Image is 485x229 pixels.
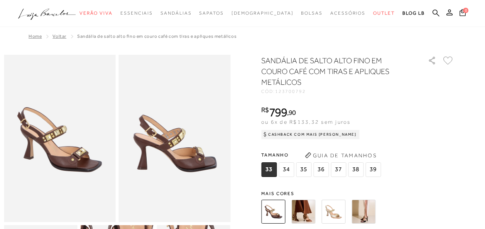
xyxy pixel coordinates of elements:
i: , [287,109,296,116]
span: 38 [348,162,363,177]
span: 799 [269,105,287,119]
a: noSubCategoriesText [330,6,365,20]
span: Sandálias [161,10,191,16]
a: noSubCategoriesText [79,6,113,20]
img: SANDÁLIA DE SALTO ALTO FINO EM COURO CAFÉ COM TIRAS E APLIQUES METÁLICOS [261,200,285,224]
span: 90 [289,108,296,116]
span: 35 [296,162,311,177]
i: R$ [261,106,269,113]
span: 0 [463,8,468,13]
span: 34 [279,162,294,177]
h1: SANDÁLIA DE SALTO ALTO FINO EM COURO CAFÉ COM TIRAS E APLIQUES METÁLICOS [261,55,406,88]
button: 0 [457,8,468,19]
img: SANDÁLIA DE SALTO ALTO FINO EM COURO CASTANHO COM TIRAS E APLIQUES METÁLICOS [291,200,315,224]
img: image [4,55,116,222]
a: Voltar [52,34,66,39]
span: Acessórios [330,10,365,16]
span: 37 [331,162,346,177]
span: Essenciais [120,10,153,16]
button: Guia de Tamanhos [302,149,379,162]
span: 123700792 [275,89,306,94]
span: 39 [365,162,381,177]
a: noSubCategoriesText [161,6,191,20]
span: 36 [313,162,329,177]
img: image [119,55,231,222]
span: BLOG LB [402,10,425,16]
a: Home [29,34,42,39]
span: 33 [261,162,277,177]
span: Mais cores [261,191,454,196]
span: Verão Viva [79,10,113,16]
a: noSubCategoriesText [199,6,223,20]
a: noSubCategoriesText [373,6,395,20]
a: noSubCategoriesText [120,6,153,20]
span: Bolsas [301,10,323,16]
span: [DEMOGRAPHIC_DATA] [232,10,294,16]
span: SANDÁLIA DE SALTO ALTO FINO EM COURO CAFÉ COM TIRAS E APLIQUES METÁLICOS [77,34,237,39]
span: Sapatos [199,10,223,16]
a: noSubCategoriesText [232,6,294,20]
span: Outlet [373,10,395,16]
div: Cashback com Mais [PERSON_NAME] [261,130,360,139]
span: ou 6x de R$133,32 sem juros [261,119,350,125]
a: BLOG LB [402,6,425,20]
span: Tamanho [261,149,383,161]
div: CÓD: [261,89,416,94]
img: SANDÁLIA DE SALTO ALTO FINO EM COURO PRETO COM TIRAS E APLIQUES METÁLICOS [351,200,375,224]
img: SANDÁLIA DE SALTO ALTO FINO EM COURO DOURADO COM TIRAS E APLIQUES METÁLICOS [321,200,345,224]
a: noSubCategoriesText [301,6,323,20]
